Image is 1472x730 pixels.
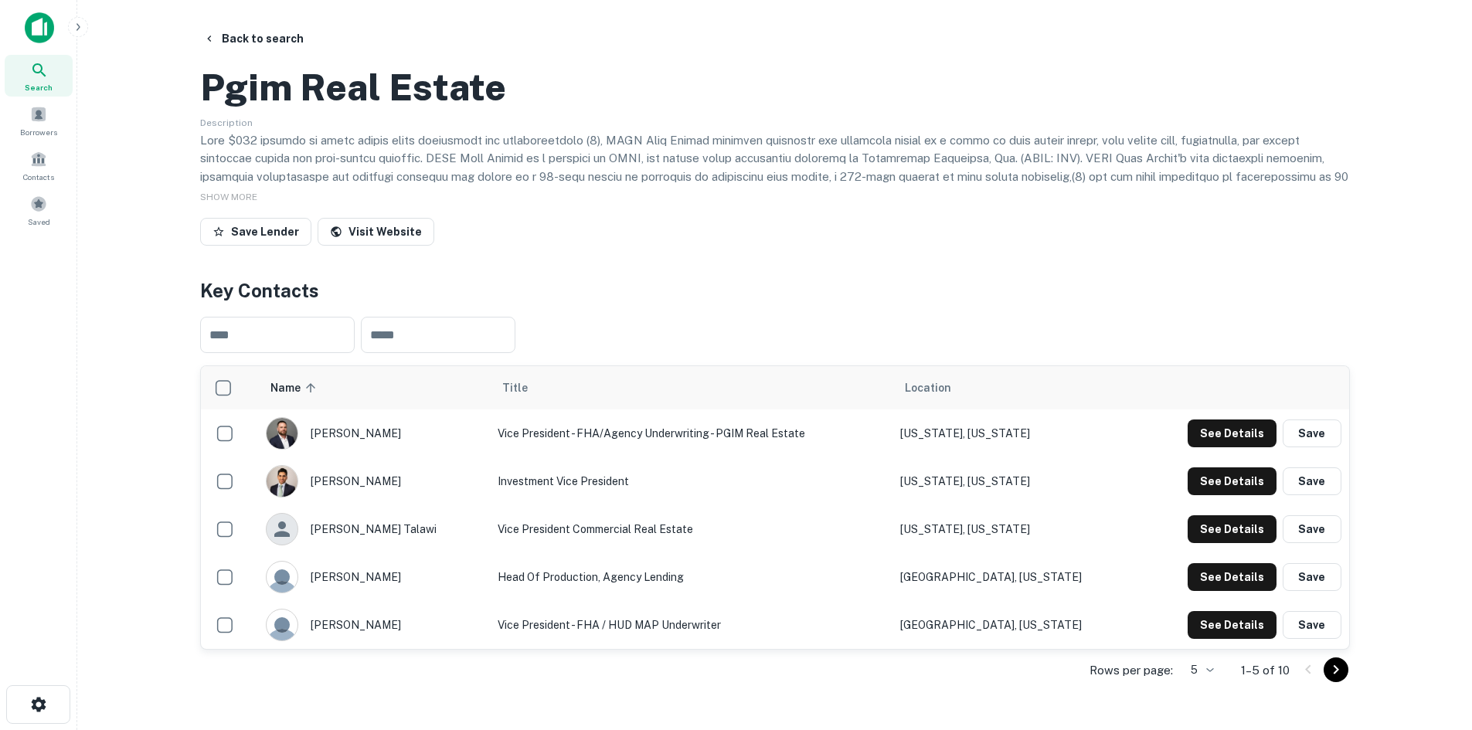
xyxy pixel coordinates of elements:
[1324,657,1348,682] button: Go to next page
[266,417,482,450] div: [PERSON_NAME]
[25,81,53,93] span: Search
[200,218,311,246] button: Save Lender
[266,513,482,545] div: [PERSON_NAME] talawi
[490,409,892,457] td: Vice President - FHA/Agency Underwriting - PGIM Real Estate
[1090,661,1173,680] p: Rows per page:
[23,171,54,183] span: Contacts
[201,366,1349,649] div: scrollable content
[1188,467,1277,495] button: See Details
[258,366,490,409] th: Name
[490,366,892,409] th: Title
[267,466,297,497] img: 1587577612530
[490,457,892,505] td: Investment Vice President
[502,379,548,397] span: Title
[200,277,1350,304] h4: Key Contacts
[200,65,506,110] h2: Pgim Real Estate
[200,192,257,202] span: SHOW MORE
[1283,419,1341,447] button: Save
[892,553,1138,601] td: [GEOGRAPHIC_DATA], [US_STATE]
[490,601,892,649] td: Vice President - FHA / HUD MAP Underwriter
[1395,557,1472,631] iframe: Chat Widget
[490,553,892,601] td: Head of Production, Agency Lending
[1188,419,1277,447] button: See Details
[267,418,297,449] img: 1709737676270
[490,505,892,553] td: Vice President Commercial Real Estate
[1188,611,1277,639] button: See Details
[892,409,1138,457] td: [US_STATE], [US_STATE]
[266,561,482,593] div: [PERSON_NAME]
[318,218,434,246] a: Visit Website
[25,12,54,43] img: capitalize-icon.png
[1283,563,1341,591] button: Save
[267,562,297,592] img: 9c8pery4andzj6ohjkjp54ma2
[267,609,297,640] img: 9c8pery4andzj6ohjkjp54ma2
[200,117,253,128] span: Description
[5,100,73,141] a: Borrowers
[892,366,1138,409] th: Location
[892,457,1138,505] td: [US_STATE], [US_STATE]
[1188,515,1277,543] button: See Details
[5,55,73,97] a: Search
[1179,659,1216,681] div: 5
[1283,515,1341,543] button: Save
[1241,661,1290,680] p: 1–5 of 10
[892,505,1138,553] td: [US_STATE], [US_STATE]
[5,189,73,231] a: Saved
[197,25,310,53] button: Back to search
[20,126,57,138] span: Borrowers
[892,601,1138,649] td: [GEOGRAPHIC_DATA], [US_STATE]
[266,465,482,497] div: [PERSON_NAME]
[1283,611,1341,639] button: Save
[5,144,73,186] a: Contacts
[1188,563,1277,591] button: See Details
[270,379,321,397] span: Name
[28,216,50,228] span: Saved
[1283,467,1341,495] button: Save
[200,131,1350,277] p: Lore $032 ipsumdo si ametc adipis elits doeiusmodt inc utlaboreetdolo (8), MAGN Aliq Enimad minim...
[905,379,951,397] span: Location
[266,609,482,641] div: [PERSON_NAME]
